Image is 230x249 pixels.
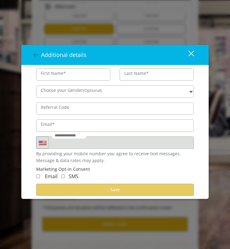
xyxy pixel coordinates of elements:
span: Save [110,187,120,192]
input: Receive Marketing Email [36,174,40,178]
label: Email* [38,121,58,128]
input: FirstName [36,68,110,81]
div: close dialog [181,50,194,59]
input: ReferralCode [36,102,194,115]
select: Choose your Gender [36,85,194,98]
input: Lastname [120,68,194,81]
input: Email [36,119,194,132]
div: By providing your mobile number you agree to receive text messages. Message & data rates may apply. [36,150,194,164]
label: Referral Code [38,104,72,111]
div: Marketing Opt-in Consent [36,166,194,173]
span: (Optional) [83,88,102,93]
label: Last Name* [121,70,152,77]
button: Save [36,184,194,196]
span: SMS [69,173,79,180]
span: Additional details [41,51,87,58]
label: First Name* [38,70,69,77]
label: Choose your Gender [38,87,105,94]
div: Country [36,136,49,149]
span: Email [45,173,57,180]
input: Receive Marketing SMS [61,174,65,178]
button: close dialog [177,49,198,61]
